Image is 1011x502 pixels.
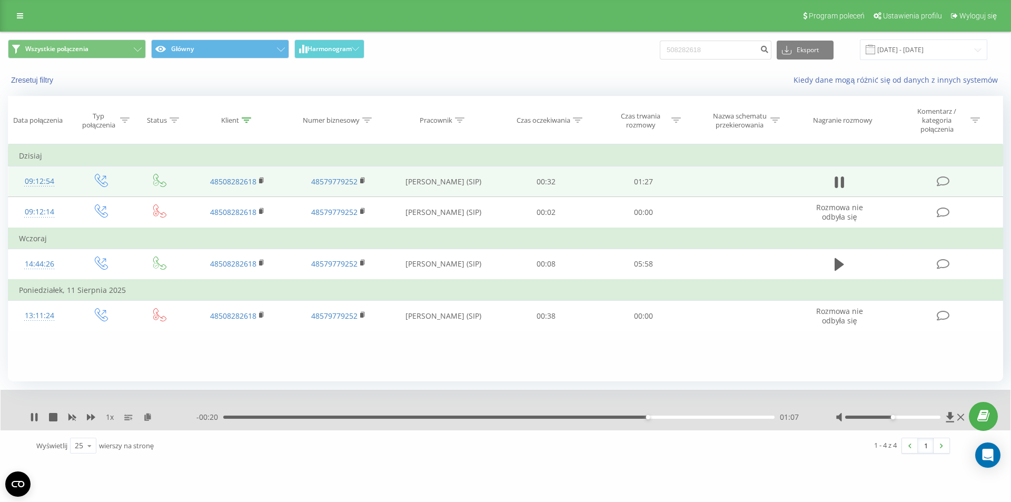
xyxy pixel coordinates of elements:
div: Numer biznesowy [303,116,360,125]
button: Zresetuj filtry [8,75,58,85]
div: Nazwa schematu przekierowania [711,112,768,130]
td: 00:38 [498,301,594,331]
td: [PERSON_NAME] (SIP) [389,197,498,228]
a: 48508282618 [210,311,256,321]
span: Wyloguj się [959,12,997,20]
td: [PERSON_NAME] (SIP) [389,301,498,331]
span: Rozmowa nie odbyła się [816,202,863,222]
div: Nagranie rozmowy [813,116,873,125]
div: 13:11:24 [19,306,60,326]
div: 09:12:54 [19,171,60,192]
div: Komentarz / kategoria połączenia [906,107,968,134]
div: 25 [75,440,83,451]
div: Status [147,116,167,125]
span: 1 x [106,412,114,422]
span: Harmonogram [308,45,352,53]
span: Wyświetlij [36,441,67,450]
div: Czas trwania rozmowy [612,112,669,130]
td: 00:02 [498,197,594,228]
td: 00:32 [498,166,594,197]
a: 1 [918,438,934,453]
span: - 00:20 [196,412,223,422]
a: 48508282618 [210,259,256,269]
a: 48508282618 [210,207,256,217]
td: 00:08 [498,249,594,280]
div: Accessibility label [890,415,895,419]
button: Open CMP widget [5,471,31,497]
td: 00:00 [594,301,691,331]
div: 1 - 4 z 4 [874,440,897,450]
td: Poniedziałek, 11 Sierpnia 2025 [8,280,1003,301]
a: Kiedy dane mogą różnić się od danych z innych systemów [794,75,1003,85]
td: 05:58 [594,249,691,280]
input: Wyszukiwanie według numeru [660,41,771,60]
div: Pracownik [420,116,452,125]
a: 48579779252 [311,207,358,217]
span: 01:07 [780,412,799,422]
div: Data połączenia [13,116,63,125]
a: 48508282618 [210,176,256,186]
div: Czas oczekiwania [517,116,570,125]
td: 00:00 [594,197,691,228]
span: Rozmowa nie odbyła się [816,306,863,326]
div: 09:12:14 [19,202,60,222]
div: Klient [221,116,239,125]
span: Wszystkie połączenia [25,45,88,53]
button: Wszystkie połączenia [8,40,146,58]
div: 14:44:26 [19,254,60,274]
span: Ustawienia profilu [883,12,942,20]
button: Eksport [777,41,834,60]
button: Główny [151,40,289,58]
a: 48579779252 [311,259,358,269]
div: Typ połączenia [80,112,117,130]
span: wierszy na stronę [99,441,154,450]
td: Wczoraj [8,228,1003,249]
span: Program poleceń [809,12,865,20]
td: [PERSON_NAME] (SIP) [389,249,498,280]
td: Dzisiaj [8,145,1003,166]
button: Harmonogram [294,40,364,58]
a: 48579779252 [311,311,358,321]
td: 01:27 [594,166,691,197]
div: Open Intercom Messenger [975,442,1000,468]
td: [PERSON_NAME] (SIP) [389,166,498,197]
div: Accessibility label [646,415,650,419]
a: 48579779252 [311,176,358,186]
